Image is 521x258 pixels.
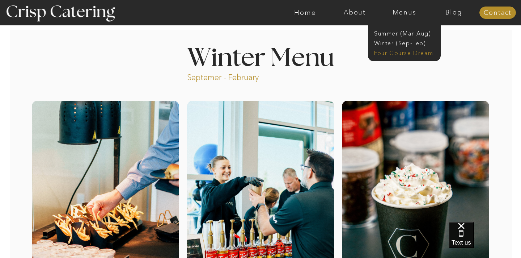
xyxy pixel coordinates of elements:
[380,9,429,16] a: Menus
[330,9,380,16] a: About
[429,9,479,16] a: Blog
[449,222,521,258] iframe: podium webchat widget bubble
[374,39,433,46] a: Winter (Sep-Feb)
[187,72,287,80] p: Septemer - February
[479,9,516,17] a: Contact
[160,46,361,67] h1: Winter Menu
[374,49,439,56] a: Four Course Dream
[280,9,330,16] a: Home
[374,29,439,36] a: Summer (Mar-Aug)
